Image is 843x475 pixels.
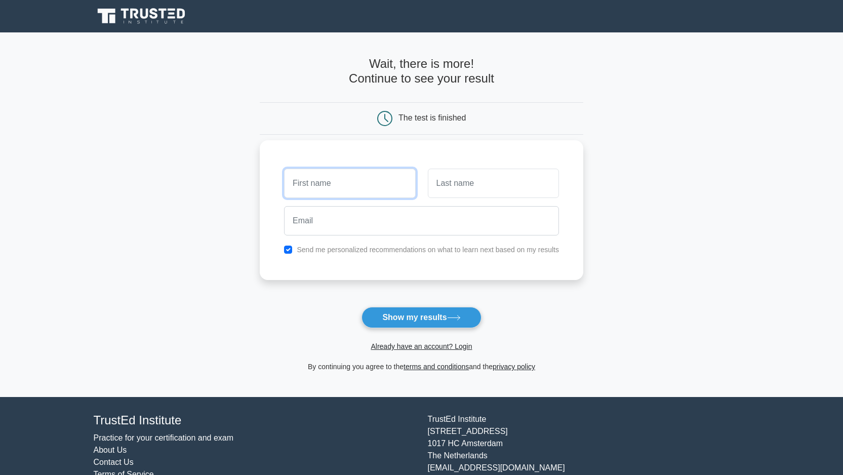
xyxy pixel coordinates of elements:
[398,113,466,122] div: The test is finished
[362,307,481,328] button: Show my results
[493,363,535,371] a: privacy policy
[284,169,415,198] input: First name
[94,458,134,466] a: Contact Us
[260,57,583,86] h4: Wait, there is more! Continue to see your result
[94,413,416,428] h4: TrustEd Institute
[94,446,127,454] a: About Us
[254,361,589,373] div: By continuing you agree to the and the
[297,246,559,254] label: Send me personalized recommendations on what to learn next based on my results
[371,342,472,350] a: Already have an account? Login
[404,363,469,371] a: terms and conditions
[428,169,559,198] input: Last name
[284,206,559,235] input: Email
[94,433,234,442] a: Practice for your certification and exam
